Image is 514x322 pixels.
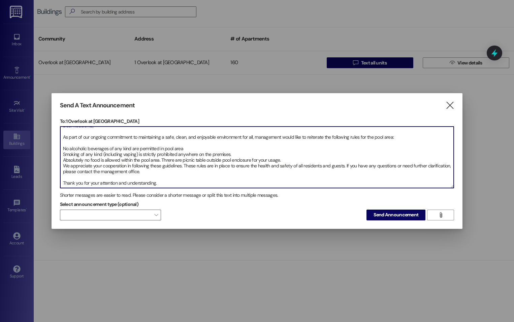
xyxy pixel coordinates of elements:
span: Send Announcement [374,211,418,218]
h3: Send A Text Announcement [60,102,135,109]
i:  [438,212,443,218]
label: Select announcement type (optional) [60,199,139,210]
i:  [445,102,454,109]
div: POOL OPENING [DATE] Subject: Pool Area Rules Reminder Dear Residents, As part of our ongoing comm... [60,126,454,188]
p: To: 1 Overlook at [GEOGRAPHIC_DATA] [60,118,454,125]
div: Shorter messages are easier to read. Please consider a shorter message or split this text into mu... [60,192,454,199]
textarea: POOL OPENING [DATE] Subject: Pool Area Rules Reminder Dear Residents, As part of our ongoing comm... [60,127,454,188]
button: Send Announcement [366,210,425,220]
